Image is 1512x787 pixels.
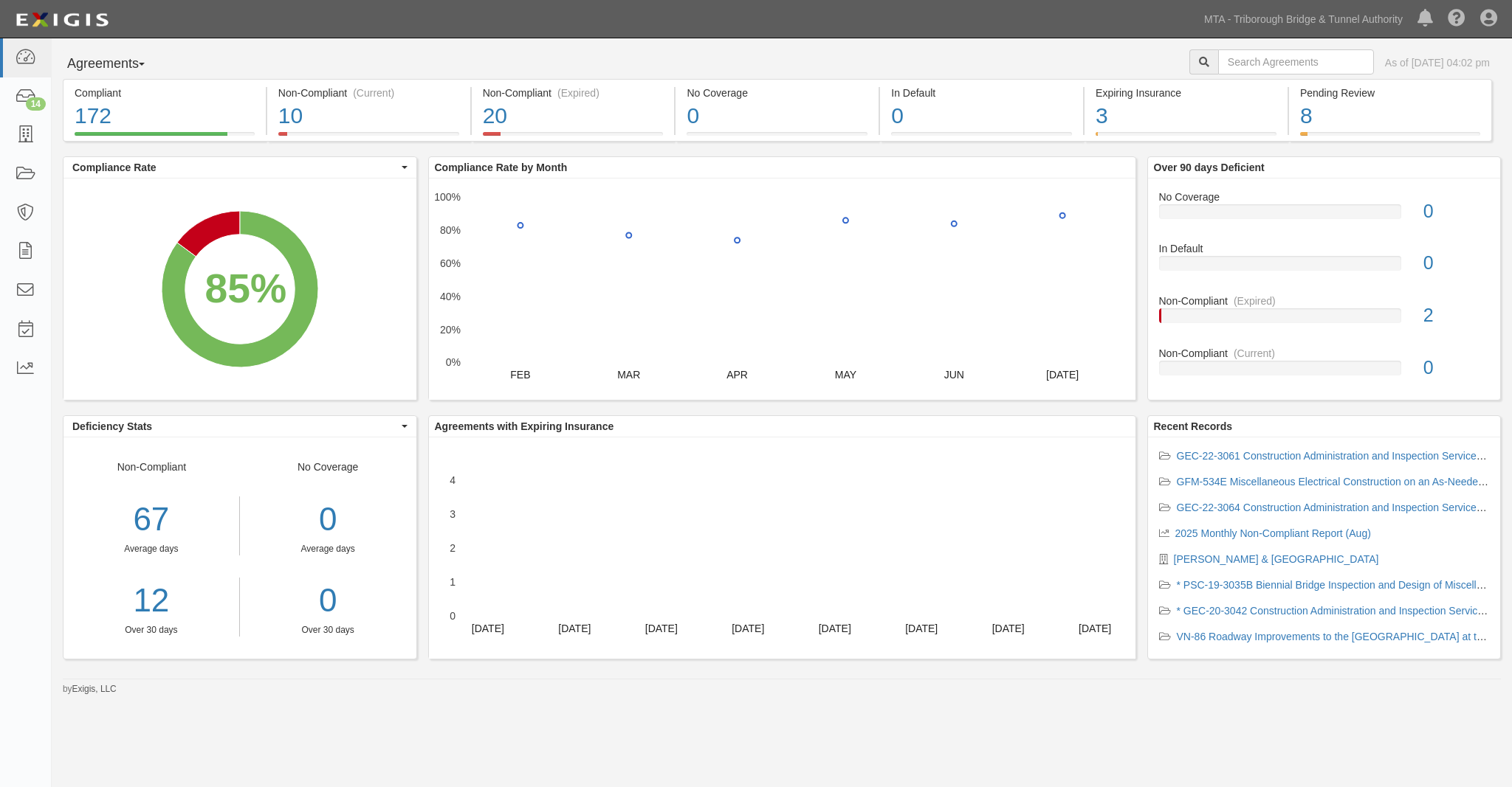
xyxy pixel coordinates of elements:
[732,623,764,634] text: [DATE]
[1412,355,1500,381] div: 0
[63,683,117,696] small: by
[1412,302,1500,329] div: 2
[63,460,240,637] div: Non-Compliant
[445,356,460,368] text: 0%
[450,576,456,588] text: 1
[251,543,405,555] div: Average days
[63,49,173,79] button: Agreements
[63,132,266,144] a: Compliant172
[450,542,456,554] text: 2
[439,323,460,335] text: 20%
[726,369,748,381] text: APR
[1148,294,1501,308] div: Non-Compliant
[472,132,675,144] a: Non-Compliant(Expired)20
[278,86,459,100] div: Non-Compliant (Current)
[75,100,255,132] div: 172
[439,257,460,269] text: 60%
[992,623,1024,634] text: [DATE]
[1096,86,1276,100] div: Expiring Insurance
[1300,86,1480,100] div: Pending Review
[1046,369,1079,381] text: [DATE]
[1412,250,1500,277] div: 0
[1412,198,1500,225] div: 0
[435,420,614,432] b: Agreements with Expiring Insurance
[63,416,416,437] button: Deficiency Stats
[251,496,405,543] div: 0
[429,178,1135,400] svg: A chart.
[205,259,286,317] div: 85%
[267,132,470,144] a: Non-Compliant(Current)10
[63,543,239,555] div: Average days
[558,623,591,634] text: [DATE]
[687,100,867,132] div: 0
[1154,420,1233,432] b: Recent Records
[905,623,938,634] text: [DATE]
[63,624,239,637] div: Over 30 days
[435,162,568,173] b: Compliance Rate by Month
[687,86,867,100] div: No Coverage
[1159,346,1490,387] a: Non-Compliant(Current)0
[471,623,504,634] text: [DATE]
[1234,294,1276,308] div: (Expired)
[1175,527,1371,539] a: 2025 Monthly Non-Compliant Report (Aug)
[1385,55,1490,70] div: As of [DATE] 04:02 pm
[1174,553,1379,565] a: [PERSON_NAME] & [GEOGRAPHIC_DATA]
[450,508,456,520] text: 3
[439,224,460,236] text: 80%
[1148,190,1501,204] div: No Coverage
[353,86,394,100] div: (Current)
[434,191,461,203] text: 100%
[1218,49,1374,74] input: Search Agreements
[1079,623,1111,634] text: [DATE]
[278,100,459,132] div: 10
[63,578,239,624] a: 12
[429,437,1135,659] svg: A chart.
[1159,294,1490,346] a: Non-Compliant(Expired)2
[818,623,850,634] text: [DATE]
[483,100,664,132] div: 20
[834,369,856,381] text: MAY
[1085,132,1288,144] a: Expiring Insurance3
[439,291,460,302] text: 40%
[1289,132,1492,144] a: Pending Review8
[1234,346,1275,361] div: (Current)
[63,157,416,178] button: Compliance Rate
[510,369,530,381] text: FEB
[450,610,456,622] text: 0
[1148,346,1501,361] div: Non-Compliant
[450,474,456,486] text: 4
[1159,241,1490,294] a: In Default0
[557,86,599,100] div: (Expired)
[1448,10,1465,28] i: Help Center - Complianz
[1154,162,1265,173] b: Over 90 days Deficient
[72,419,398,434] span: Deficiency Stats
[1148,241,1501,256] div: In Default
[676,132,879,144] a: No Coverage0
[483,86,664,100] div: Non-Compliant (Expired)
[1300,100,1480,132] div: 8
[11,7,113,33] img: Logo
[891,86,1072,100] div: In Default
[617,369,640,381] text: MAR
[1159,190,1490,242] a: No Coverage0
[880,132,1083,144] a: In Default0
[891,100,1072,132] div: 0
[72,160,398,175] span: Compliance Rate
[645,623,677,634] text: [DATE]
[63,178,416,400] svg: A chart.
[1096,100,1276,132] div: 3
[63,496,239,543] div: 67
[1197,4,1410,34] a: MTA - Triborough Bridge & Tunnel Authority
[251,624,405,637] div: Over 30 days
[72,684,117,694] a: Exigis, LLC
[26,97,46,111] div: 14
[75,86,255,100] div: Compliant
[944,369,963,381] text: JUN
[240,460,416,637] div: No Coverage
[251,578,405,624] a: 0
